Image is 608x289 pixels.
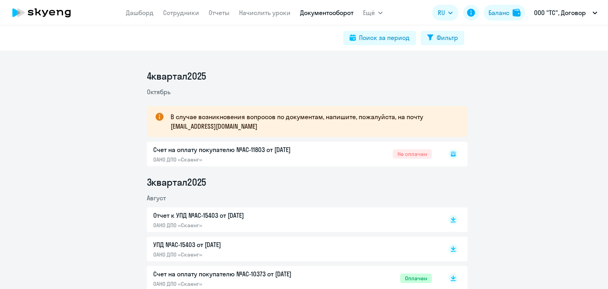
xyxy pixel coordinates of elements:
[153,251,319,258] p: ОАНО ДПО «Скаенг»
[153,269,319,279] p: Счет на оплату покупателю №AC-10373 от [DATE]
[438,8,445,17] span: RU
[153,211,432,229] a: Отчет к УПД №AC-15403 от [DATE]ОАНО ДПО «Скаенг»
[171,112,453,131] p: В случае возникновения вопросов по документам, напишите, пожалуйста, на почту [EMAIL_ADDRESS][DOM...
[209,9,230,17] a: Отчеты
[421,31,464,45] button: Фильтр
[153,269,432,287] a: Счет на оплату покупателю №AC-10373 от [DATE]ОАНО ДПО «Скаенг»Оплачен
[153,222,319,229] p: ОАНО ДПО «Скаенг»
[363,5,383,21] button: Ещё
[343,31,416,45] button: Поиск за период
[126,9,154,17] a: Дашборд
[530,3,601,22] button: ООО "ТС", Договор
[363,8,375,17] span: Ещё
[153,240,432,258] a: УПД №AC-15403 от [DATE]ОАНО ДПО «Скаенг»
[163,9,199,17] a: Сотрудники
[147,70,467,82] li: 4 квартал 2025
[147,194,166,202] span: Август
[359,33,410,42] div: Поиск за период
[534,8,586,17] p: ООО "ТС", Договор
[153,280,319,287] p: ОАНО ДПО «Скаенг»
[153,211,319,220] p: Отчет к УПД №AC-15403 от [DATE]
[432,5,458,21] button: RU
[153,240,319,249] p: УПД №AC-15403 от [DATE]
[513,9,521,17] img: balance
[147,88,171,96] span: Октябрь
[484,5,525,21] button: Балансbalance
[239,9,291,17] a: Начислить уроки
[300,9,353,17] a: Документооборот
[400,274,432,283] span: Оплачен
[147,176,467,188] li: 3 квартал 2025
[488,8,509,17] div: Баланс
[437,33,458,42] div: Фильтр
